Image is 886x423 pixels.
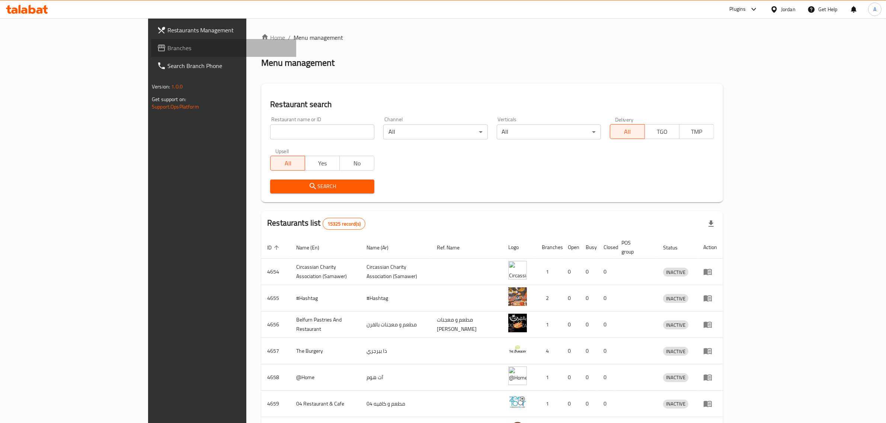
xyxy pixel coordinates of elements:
th: Branches [536,236,562,259]
td: 0 [598,391,615,417]
span: Yes [308,158,337,169]
td: @Home [290,364,361,391]
td: 0 [562,259,580,285]
img: @Home [508,367,527,385]
td: The Burgery [290,338,361,364]
span: Name (En) [296,243,329,252]
span: ID [267,243,281,252]
td: #Hashtag [290,285,361,311]
label: Upsell [275,148,289,154]
td: 04 Restaurant & Cafe [290,391,361,417]
td: ​Circassian ​Charity ​Association​ (Samawer) [361,259,431,285]
div: All [383,125,487,139]
span: Status [663,243,687,252]
img: Belfurn Pastries And Restaurant [508,314,527,332]
h2: Restaurants list [267,217,365,230]
td: 0 [580,338,598,364]
td: 0 [562,391,580,417]
div: All [497,125,601,139]
a: Support.OpsPlatform [152,102,199,112]
div: INACTIVE [663,347,688,356]
td: 0 [562,364,580,391]
td: 0 [598,259,615,285]
span: INACTIVE [663,321,688,329]
td: 0 [580,259,598,285]
span: TGO [648,126,677,137]
span: INACTIVE [663,294,688,303]
span: INACTIVE [663,373,688,382]
td: 0 [598,285,615,311]
a: Search Branch Phone [151,57,296,75]
td: 0 [580,364,598,391]
span: Branches [167,43,290,52]
span: Name (Ar) [367,243,398,252]
th: Open [562,236,580,259]
img: #Hashtag [508,287,527,306]
span: Get support on: [152,94,186,104]
span: POS group [621,238,648,256]
button: All [610,124,645,139]
button: Yes [305,156,340,171]
div: Total records count [323,218,365,230]
span: All [613,126,642,137]
span: Restaurants Management [167,26,290,35]
td: 0 [562,285,580,311]
td: 0 [580,285,598,311]
td: 1 [536,391,562,417]
td: 1 [536,364,562,391]
div: INACTIVE [663,400,688,409]
span: Search [276,182,368,191]
h2: Menu management [261,57,335,69]
span: TMP [682,126,711,137]
td: 0 [580,311,598,338]
th: Action [697,236,723,259]
div: Menu [703,320,717,329]
button: All [270,156,305,171]
th: Logo [502,236,536,259]
td: 0 [580,391,598,417]
a: Branches [151,39,296,57]
td: 1 [536,311,562,338]
span: Search Branch Phone [167,61,290,70]
td: ذا بيرجري [361,338,431,364]
h2: Restaurant search [270,99,714,110]
img: The Burgery [508,340,527,359]
td: آت هوم [361,364,431,391]
td: 0 [562,338,580,364]
label: Delivery [615,117,634,122]
button: Search [270,180,374,193]
td: #Hashtag [361,285,431,311]
td: ​Circassian ​Charity ​Association​ (Samawer) [290,259,361,285]
td: مطعم و كافيه 04 [361,391,431,417]
button: TGO [644,124,679,139]
div: INACTIVE [663,294,688,303]
th: Busy [580,236,598,259]
div: Menu [703,294,717,303]
span: 15325 record(s) [323,220,365,227]
span: 1.0.0 [171,82,183,91]
td: Belfurn Pastries And Restaurant [290,311,361,338]
span: Ref. Name [437,243,469,252]
div: Menu [703,399,717,408]
div: Menu [703,267,717,276]
td: 4 [536,338,562,364]
span: INACTIVE [663,400,688,408]
span: No [343,158,371,169]
span: A [873,5,876,13]
div: Menu [703,346,717,355]
button: No [339,156,374,171]
div: Menu [703,373,717,382]
img: ​Circassian ​Charity ​Association​ (Samawer) [508,261,527,280]
td: 0 [562,311,580,338]
td: مطعم و معجنات [PERSON_NAME] [431,311,502,338]
div: Export file [702,215,720,233]
span: Menu management [294,33,343,42]
td: 0 [598,338,615,364]
button: TMP [679,124,714,139]
div: Jordan [781,5,796,13]
th: Closed [598,236,615,259]
span: INACTIVE [663,268,688,277]
a: Restaurants Management [151,21,296,39]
